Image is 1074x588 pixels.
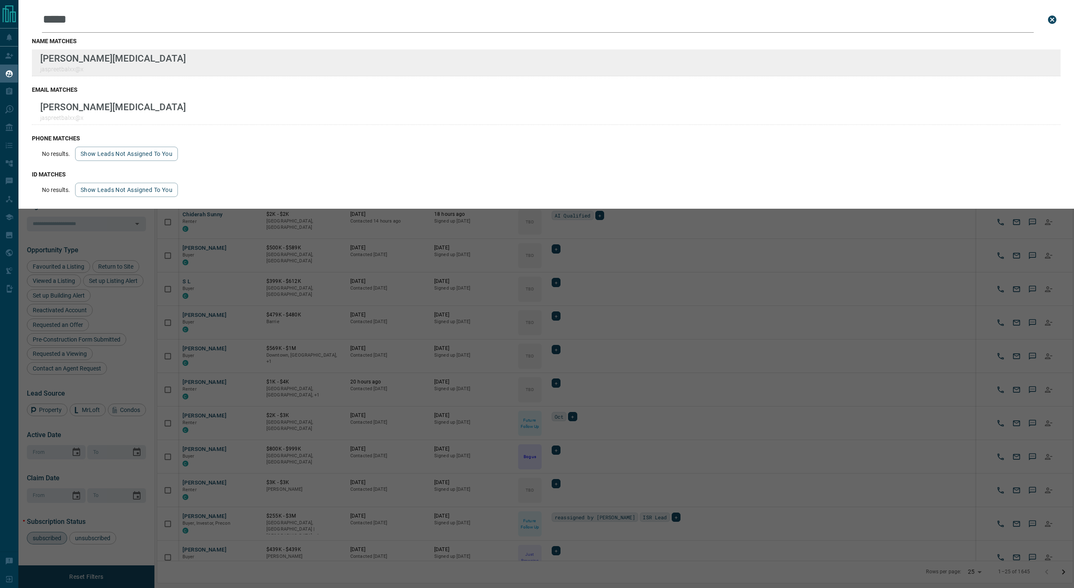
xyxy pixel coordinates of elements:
p: [PERSON_NAME][MEDICAL_DATA] [40,53,186,64]
h3: email matches [32,86,1061,93]
h3: name matches [32,38,1061,44]
p: jaspreetbalxx@x [40,114,186,121]
p: No results. [42,150,70,157]
button: show leads not assigned to you [75,183,178,197]
p: No results. [42,187,70,193]
button: show leads not assigned to you [75,147,178,161]
p: [PERSON_NAME][MEDICAL_DATA] [40,101,186,112]
button: close search bar [1044,11,1061,28]
h3: phone matches [32,135,1061,142]
h3: id matches [32,171,1061,178]
p: jaspreetbalxx@x [40,66,186,73]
